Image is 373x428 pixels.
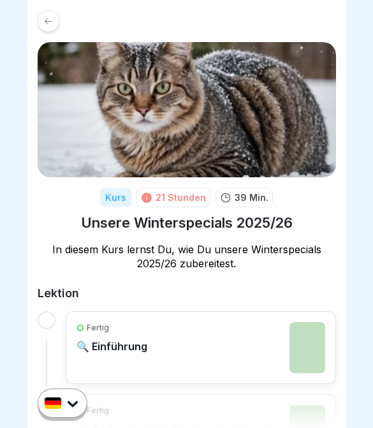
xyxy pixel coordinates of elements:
[45,397,61,409] img: de.svg
[156,191,206,204] div: 21 Stunden
[81,214,293,232] h1: Unsere Winterspecials 2025/26
[77,340,147,353] p: 🔍 Einführung
[100,188,131,207] div: Kurs
[289,322,325,373] img: q97hh13t0a2y4i27iriyu0mz.png
[87,322,109,334] p: Fertig
[38,286,336,301] h2: Lektion
[38,42,336,177] img: mt6s7z2smeoqxj5xmfqodvlo.png
[38,242,336,270] p: In diesem Kurs lernst Du, wie Du unsere Winterspecials 2025/26 zubereitest.
[235,191,268,204] p: 39 Min.
[77,322,325,373] a: Fertig🔍 Einführung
